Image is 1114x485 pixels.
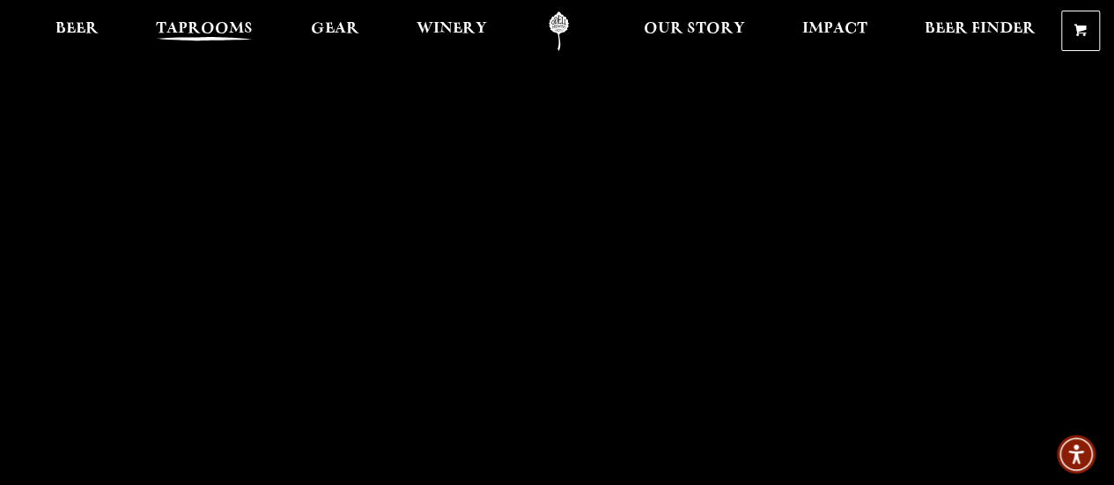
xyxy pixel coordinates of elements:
a: Impact [791,11,879,51]
span: Beer [55,22,99,36]
a: Odell Home [526,11,592,51]
a: Our Story [632,11,756,51]
span: Our Story [644,22,745,36]
a: Beer Finder [913,11,1047,51]
span: Winery [417,22,487,36]
span: Gear [311,22,359,36]
span: Impact [802,22,867,36]
a: Winery [405,11,498,51]
span: Taprooms [156,22,253,36]
div: Accessibility Menu [1057,435,1096,474]
a: Beer [44,11,110,51]
a: Gear [299,11,371,51]
span: Beer Finder [925,22,1036,36]
a: Taprooms [144,11,264,51]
